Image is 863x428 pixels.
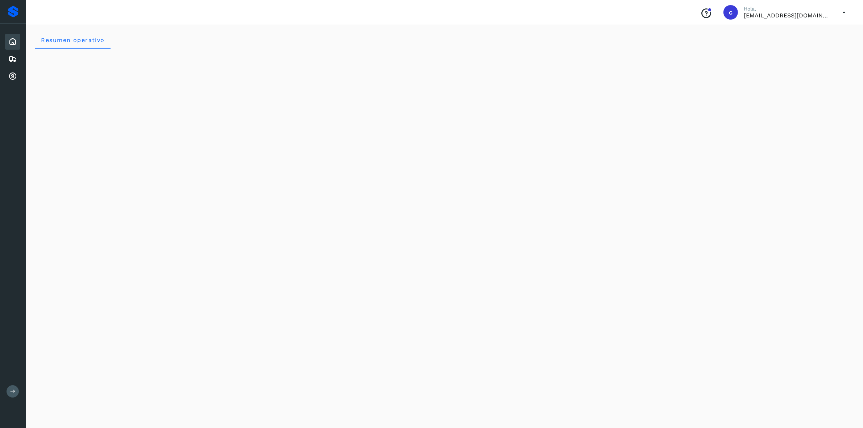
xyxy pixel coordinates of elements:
[744,12,831,19] p: cuentas3@enlacesmet.com.mx
[5,51,20,67] div: Embarques
[41,37,105,43] span: Resumen operativo
[744,6,831,12] p: Hola,
[5,34,20,50] div: Inicio
[5,68,20,84] div: Cuentas por cobrar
